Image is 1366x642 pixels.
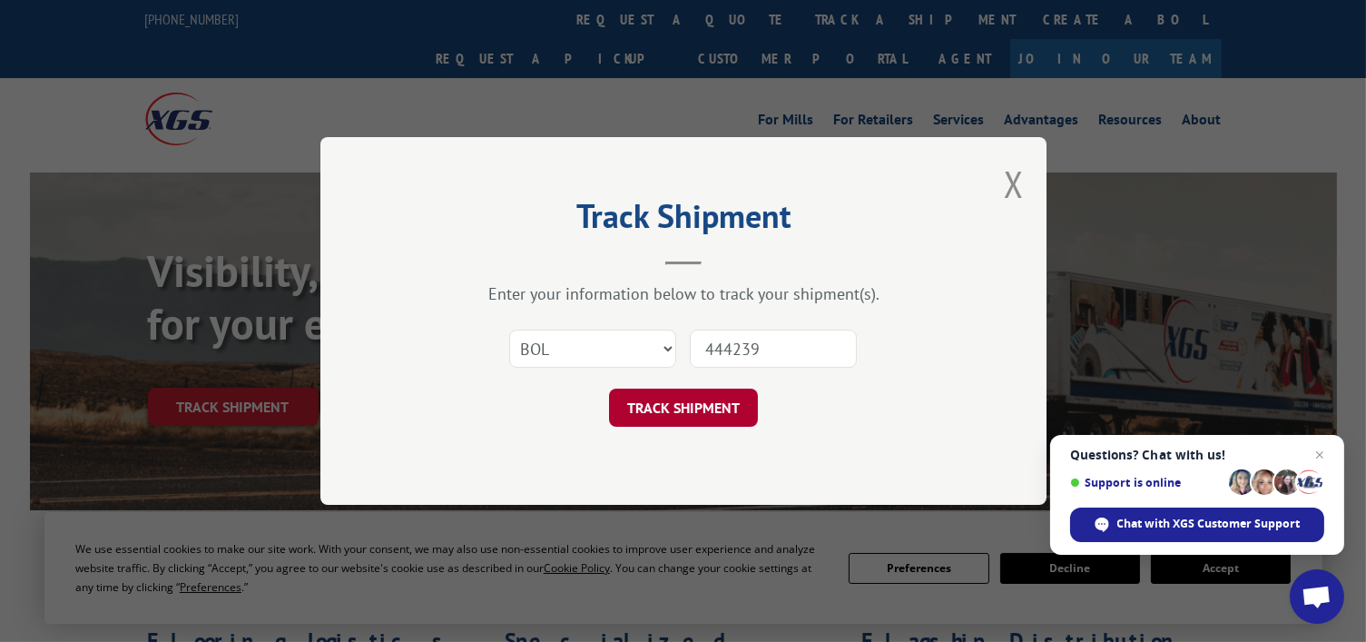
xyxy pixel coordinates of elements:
[609,389,758,427] button: TRACK SHIPMENT
[690,330,857,368] input: Number(s)
[1004,160,1024,208] button: Close modal
[1117,516,1301,532] span: Chat with XGS Customer Support
[411,203,956,238] h2: Track Shipment
[1290,569,1344,624] a: Open chat
[1070,508,1324,542] span: Chat with XGS Customer Support
[1070,448,1324,462] span: Questions? Chat with us!
[1070,476,1223,489] span: Support is online
[411,283,956,304] div: Enter your information below to track your shipment(s).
